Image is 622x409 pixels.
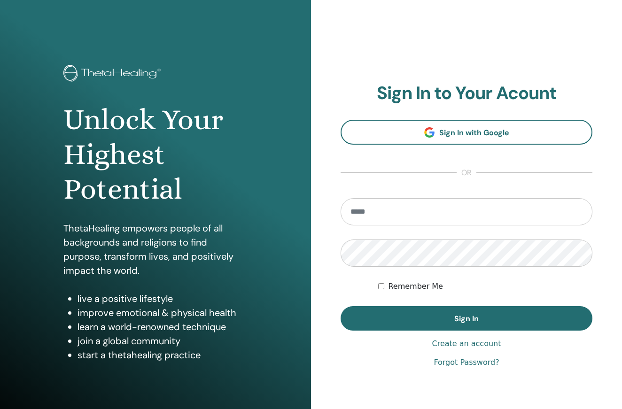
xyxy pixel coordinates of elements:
span: Sign In [454,314,479,324]
div: Keep me authenticated indefinitely or until I manually logout [378,281,592,292]
span: Sign In with Google [439,128,509,138]
p: ThetaHealing empowers people of all backgrounds and religions to find purpose, transform lives, a... [63,221,247,278]
li: join a global community [78,334,247,348]
h2: Sign In to Your Acount [341,83,592,104]
a: Create an account [432,338,501,349]
a: Sign In with Google [341,120,592,145]
button: Sign In [341,306,592,331]
li: start a thetahealing practice [78,348,247,362]
h1: Unlock Your Highest Potential [63,102,247,207]
span: or [457,167,476,178]
li: learn a world-renowned technique [78,320,247,334]
li: improve emotional & physical health [78,306,247,320]
label: Remember Me [388,281,443,292]
a: Forgot Password? [434,357,499,368]
li: live a positive lifestyle [78,292,247,306]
